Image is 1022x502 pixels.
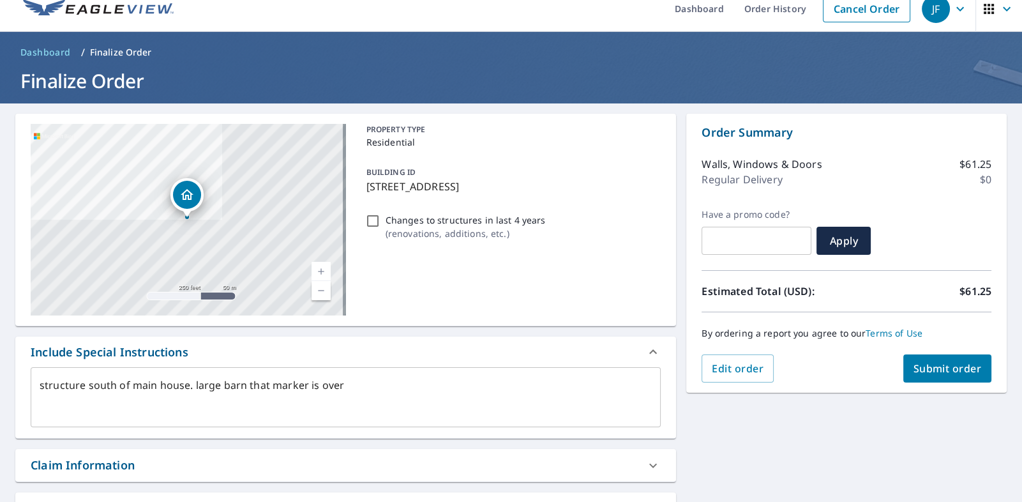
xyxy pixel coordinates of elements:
h1: Finalize Order [15,68,1007,94]
button: Edit order [702,354,774,383]
div: Dropped pin, building 1, Residential property, 477 Ragged Ridge Rd Frankfort, OH 45628 [170,178,204,218]
div: Claim Information [15,449,676,482]
p: Changes to structures in last 4 years [386,213,546,227]
p: $61.25 [959,156,991,172]
a: Terms of Use [866,327,922,339]
a: Current Level 17, Zoom In [312,262,331,281]
label: Have a promo code? [702,209,811,220]
nav: breadcrumb [15,42,1007,63]
p: PROPERTY TYPE [366,124,656,135]
button: Apply [816,227,871,255]
a: Dashboard [15,42,76,63]
span: Apply [827,234,860,248]
p: [STREET_ADDRESS] [366,179,656,194]
p: BUILDING ID [366,167,416,178]
p: Order Summary [702,124,991,141]
p: Regular Delivery [702,172,782,187]
p: ( renovations, additions, etc. ) [386,227,546,240]
span: Edit order [712,361,763,376]
p: Finalize Order [90,46,152,59]
li: / [81,45,85,60]
div: Include Special Instructions [15,337,676,367]
p: $61.25 [959,284,991,299]
span: Submit order [913,361,982,376]
p: By ordering a report you agree to our [702,328,991,339]
div: Include Special Instructions [31,344,188,361]
div: Claim Information [31,457,135,474]
p: Residential [366,135,656,149]
p: Estimated Total (USD): [702,284,846,299]
textarea: structure south of main house. large barn that marker is over [40,379,652,416]
a: Current Level 17, Zoom Out [312,281,331,300]
p: Walls, Windows & Doors [702,156,822,172]
button: Submit order [903,354,992,383]
p: $0 [980,172,991,187]
span: Dashboard [20,46,71,59]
